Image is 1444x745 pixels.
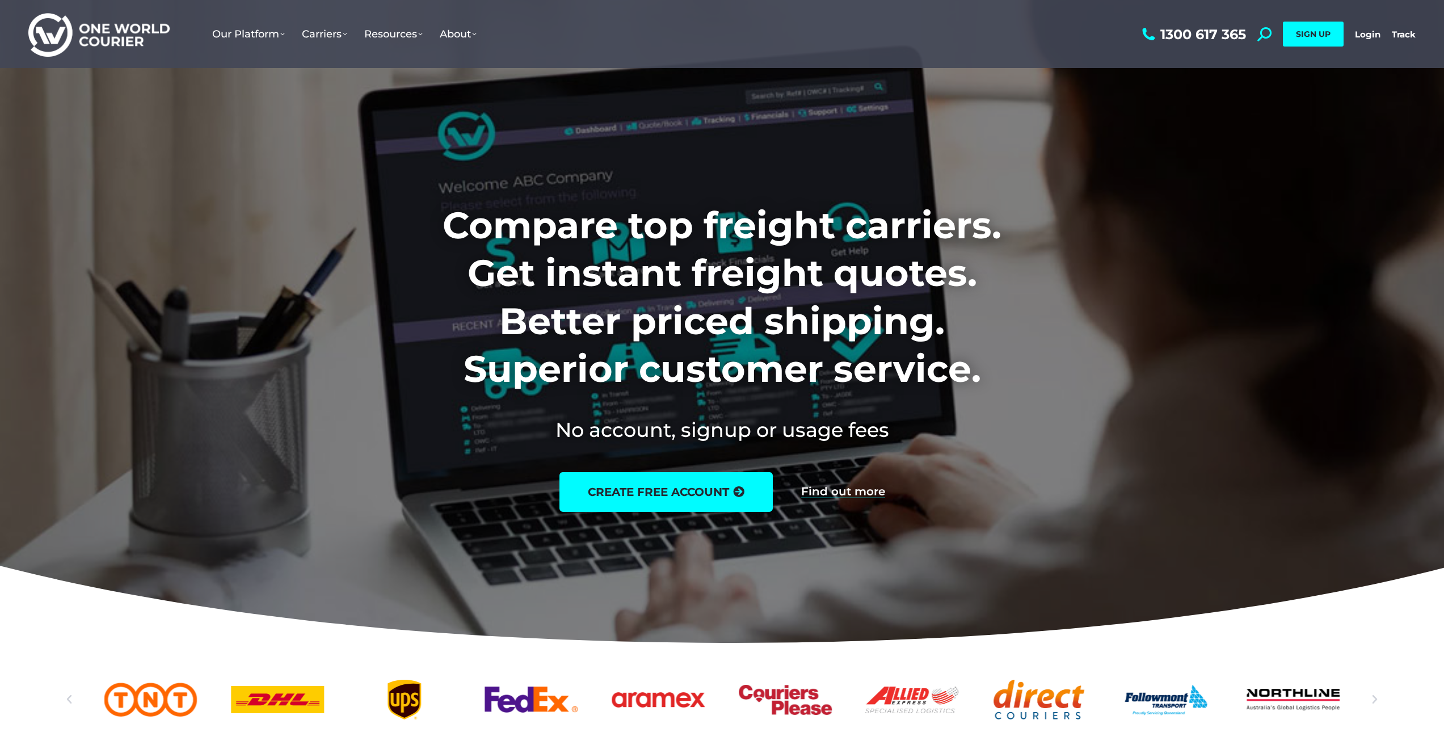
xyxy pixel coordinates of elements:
div: 11 / 25 [1247,680,1340,719]
span: Our Platform [212,28,285,40]
div: 8 / 25 [866,680,959,719]
a: Login [1355,29,1380,40]
a: TNT logo Australian freight company [104,680,197,719]
span: Resources [364,28,423,40]
div: 5 / 25 [485,680,578,719]
a: Find out more [801,486,885,498]
a: Allied Express logo [866,680,959,719]
div: 6 / 25 [612,680,705,719]
a: Northline logo [1247,680,1340,719]
div: 4 / 25 [358,680,451,719]
a: Our Platform [204,16,293,52]
a: SIGN UP [1283,22,1344,47]
div: 2 / 25 [104,680,197,719]
a: Track [1392,29,1416,40]
a: UPS logo [358,680,451,719]
a: create free account [559,472,773,512]
a: DHl logo [231,680,324,719]
a: Resources [356,16,431,52]
a: Aramex_logo [612,680,705,719]
div: Slides [104,680,1340,719]
a: Carriers [293,16,356,52]
a: Followmont transoirt web logo [1119,680,1213,719]
div: 7 / 25 [739,680,832,719]
span: Carriers [302,28,347,40]
a: About [431,16,485,52]
a: Couriers Please logo [739,680,832,719]
div: 9 / 25 [992,680,1085,719]
span: About [440,28,477,40]
h2: No account, signup or usage fees [368,416,1076,444]
span: SIGN UP [1296,29,1331,39]
div: 3 / 25 [231,680,324,719]
a: FedEx logo [485,680,578,719]
a: Direct Couriers logo [992,680,1085,719]
div: 10 / 25 [1119,680,1213,719]
img: One World Courier [28,11,170,57]
a: 1300 617 365 [1139,27,1246,41]
h1: Compare top freight carriers. Get instant freight quotes. Better priced shipping. Superior custom... [368,201,1076,393]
